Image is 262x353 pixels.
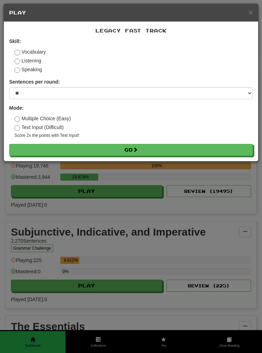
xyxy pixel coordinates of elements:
input: Speaking [14,67,20,73]
label: Multiple Choice (Easy) [14,115,71,122]
button: Close [249,8,253,16]
strong: Skill: [9,38,21,44]
button: Go [9,144,253,156]
span: Legacy Fast Track [95,28,167,34]
input: Text Input (Difficult) [14,125,20,131]
input: Vocabulary [14,50,20,55]
label: Text Input (Difficult) [14,124,64,131]
input: Listening [14,59,20,64]
strong: Mode: [9,105,24,111]
h5: Play [9,9,253,16]
label: Sentences per round: [9,78,60,85]
label: Vocabulary [14,48,46,55]
input: Multiple Choice (Easy) [14,116,20,122]
small: Score 2x the points with Text Input ! [14,133,253,139]
span: × [249,8,253,16]
label: Listening [14,57,41,64]
label: Speaking [14,66,42,73]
